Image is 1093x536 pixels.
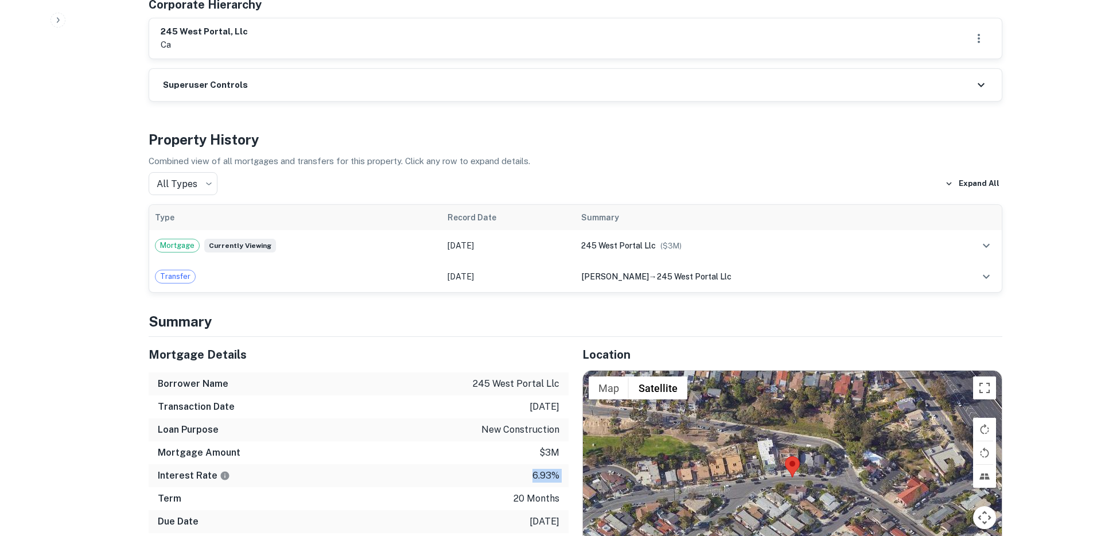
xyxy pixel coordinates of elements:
button: Map camera controls [973,506,996,529]
button: Rotate map clockwise [973,418,996,441]
button: expand row [977,236,996,255]
span: 245 west portal llc [581,241,656,250]
p: [DATE] [530,515,559,529]
h4: Property History [149,129,1002,150]
h6: Loan Purpose [158,423,219,437]
button: Show satellite imagery [629,376,687,399]
div: All Types [149,172,217,195]
div: → [581,270,928,283]
iframe: Chat Widget [1036,444,1093,499]
h6: 245 west portal, llc [161,25,248,38]
h6: Interest Rate [158,469,230,483]
span: Mortgage [155,240,199,251]
p: 6.93% [532,469,559,483]
td: [DATE] [442,230,575,261]
button: Toggle fullscreen view [973,376,996,399]
button: Show street map [589,376,629,399]
h6: Transaction Date [158,400,235,414]
p: new construction [481,423,559,437]
svg: The interest rates displayed on the website are for informational purposes only and may be report... [220,471,230,481]
p: $3m [539,446,559,460]
h6: Superuser Controls [163,79,248,92]
button: Tilt map [973,465,996,488]
p: 20 months [514,492,559,506]
h6: Term [158,492,181,506]
button: Expand All [942,175,1002,192]
th: Record Date [442,205,575,230]
p: ca [161,38,248,52]
td: [DATE] [442,261,575,292]
span: ($ 3M ) [660,242,682,250]
button: expand row [977,267,996,286]
button: Rotate map counterclockwise [973,441,996,464]
th: Type [149,205,442,230]
h5: Mortgage Details [149,346,569,363]
span: 245 west portal llc [657,272,732,281]
p: 245 west portal llc [473,377,559,391]
h4: Summary [149,311,1002,332]
span: [PERSON_NAME] [581,272,649,281]
h6: Due Date [158,515,199,529]
p: Combined view of all mortgages and transfers for this property. Click any row to expand details. [149,154,1002,168]
h6: Mortgage Amount [158,446,240,460]
h5: Location [582,346,1002,363]
h6: Borrower Name [158,377,228,391]
span: Transfer [155,271,195,282]
span: Currently viewing [204,239,276,253]
p: [DATE] [530,400,559,414]
th: Summary [575,205,933,230]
